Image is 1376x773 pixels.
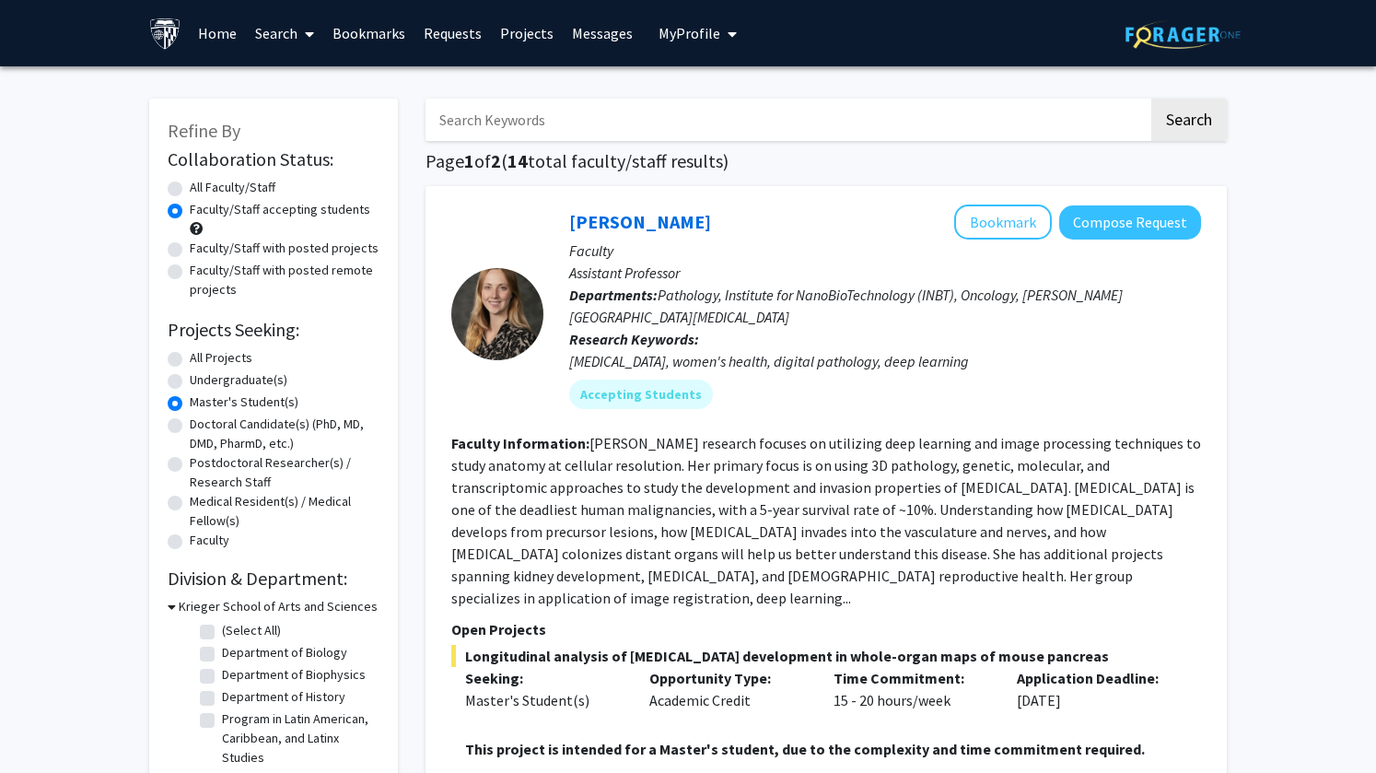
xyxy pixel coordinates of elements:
a: Search [246,1,323,65]
span: Pathology, Institute for NanoBioTechnology (INBT), Oncology, [PERSON_NAME][GEOGRAPHIC_DATA][MEDIC... [569,286,1123,326]
h2: Collaboration Status: [168,148,379,170]
label: Faculty/Staff accepting students [190,200,370,219]
p: Time Commitment: [834,667,990,689]
a: Bookmarks [323,1,414,65]
h2: Division & Department: [168,568,379,590]
a: [PERSON_NAME] [569,210,711,233]
mat-chip: Accepting Students [569,380,713,409]
p: Assistant Professor [569,262,1201,284]
div: [DATE] [1003,667,1187,711]
div: [MEDICAL_DATA], women's health, digital pathology, deep learning [569,350,1201,372]
label: All Faculty/Staff [190,178,275,197]
label: Medical Resident(s) / Medical Fellow(s) [190,492,379,531]
label: Undergraduate(s) [190,370,287,390]
label: Faculty/Staff with posted remote projects [190,261,379,299]
span: Refine By [168,119,240,142]
span: Longitudinal analysis of [MEDICAL_DATA] development in whole-organ maps of mouse pancreas [451,645,1201,667]
iframe: Chat [14,690,78,759]
a: Messages [563,1,642,65]
label: Program in Latin American, Caribbean, and Latinx Studies [222,709,375,767]
label: Department of Biology [222,643,347,662]
div: 15 - 20 hours/week [820,667,1004,711]
span: 14 [507,149,528,172]
strong: This project is intended for a Master's student, due to the complexity and time commitment required. [465,740,1145,758]
h3: Krieger School of Arts and Sciences [179,597,378,616]
a: Home [189,1,246,65]
p: Faculty [569,240,1201,262]
a: Projects [491,1,563,65]
p: Open Projects [451,618,1201,640]
h2: Projects Seeking: [168,319,379,341]
label: Faculty [190,531,229,550]
p: Seeking: [465,667,622,689]
label: Department of History [222,687,345,707]
p: Opportunity Type: [649,667,806,689]
label: Faculty/Staff with posted projects [190,239,379,258]
p: Application Deadline: [1017,667,1173,689]
fg-read-more: [PERSON_NAME] research focuses on utilizing deep learning and image processing techniques to stud... [451,434,1201,607]
label: Master's Student(s) [190,392,298,412]
a: Requests [414,1,491,65]
label: Department of Biophysics [222,665,366,685]
div: Master's Student(s) [465,689,622,711]
label: Doctoral Candidate(s) (PhD, MD, DMD, PharmD, etc.) [190,415,379,453]
span: 1 [464,149,474,172]
button: Add Ashley Kiemen to Bookmarks [954,205,1052,240]
button: Compose Request to Ashley Kiemen [1059,205,1201,240]
span: 2 [491,149,501,172]
div: Academic Credit [636,667,820,711]
b: Departments: [569,286,658,304]
input: Search Keywords [426,99,1149,141]
label: Postdoctoral Researcher(s) / Research Staff [190,453,379,492]
h1: Page of ( total faculty/staff results) [426,150,1227,172]
b: Research Keywords: [569,330,699,348]
span: My Profile [659,24,720,42]
img: Johns Hopkins University Logo [149,18,181,50]
button: Search [1151,99,1227,141]
label: All Projects [190,348,252,368]
label: (Select All) [222,621,281,640]
b: Faculty Information: [451,434,589,452]
img: ForagerOne Logo [1125,20,1241,49]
